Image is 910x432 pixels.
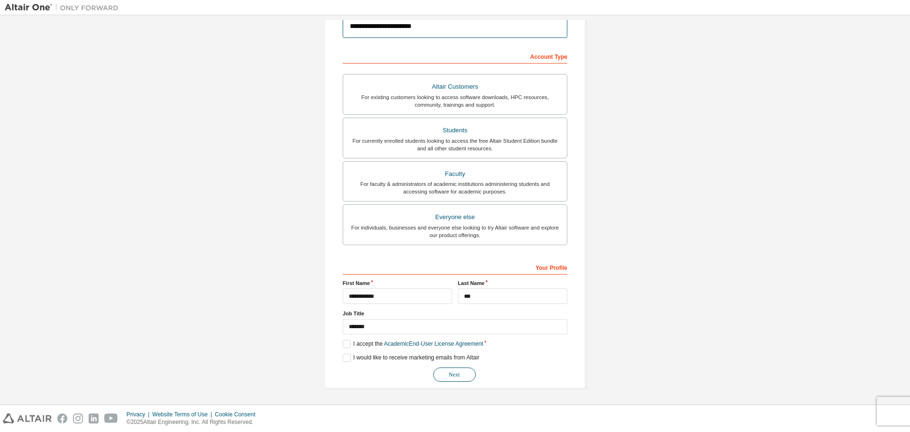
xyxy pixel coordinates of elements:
div: Privacy [127,411,152,418]
div: Students [349,124,561,137]
img: Altair One [5,3,123,12]
img: instagram.svg [73,414,83,423]
div: For faculty & administrators of academic institutions administering students and accessing softwa... [349,180,561,195]
img: youtube.svg [104,414,118,423]
div: Your Profile [343,259,567,275]
img: altair_logo.svg [3,414,52,423]
label: I would like to receive marketing emails from Altair [343,354,479,362]
div: For existing customers looking to access software downloads, HPC resources, community, trainings ... [349,93,561,109]
img: linkedin.svg [89,414,99,423]
p: © 2025 Altair Engineering, Inc. All Rights Reserved. [127,418,261,426]
label: Last Name [458,279,567,287]
div: Website Terms of Use [152,411,215,418]
button: Next [433,368,476,382]
div: For currently enrolled students looking to access the free Altair Student Edition bundle and all ... [349,137,561,152]
div: Faculty [349,167,561,181]
a: Academic End-User License Agreement [384,340,483,347]
div: Altair Customers [349,80,561,93]
div: Cookie Consent [215,411,261,418]
div: For individuals, businesses and everyone else looking to try Altair software and explore our prod... [349,224,561,239]
div: Everyone else [349,211,561,224]
div: Account Type [343,48,567,64]
label: Job Title [343,310,567,317]
img: facebook.svg [57,414,67,423]
label: I accept the [343,340,483,348]
label: First Name [343,279,452,287]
